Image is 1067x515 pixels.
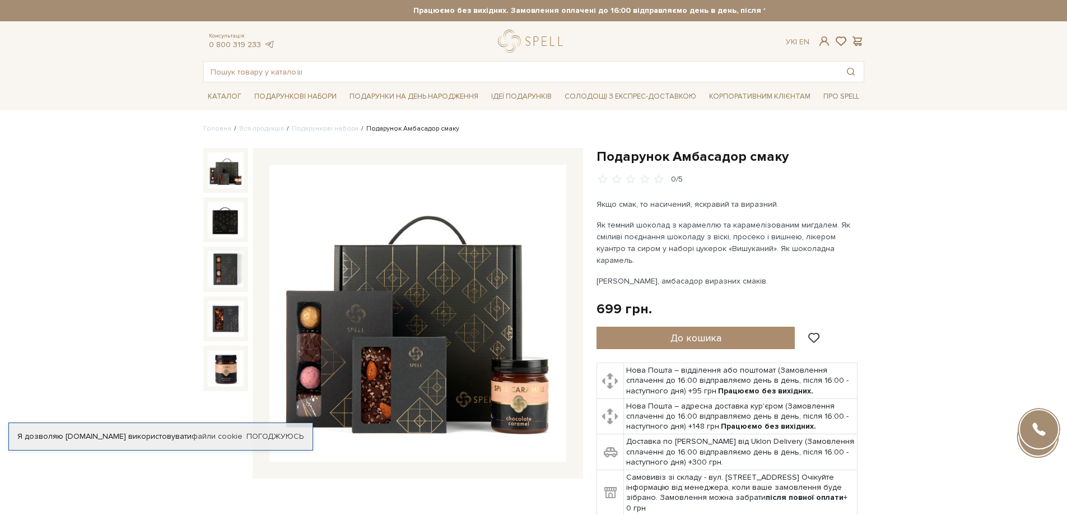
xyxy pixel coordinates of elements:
li: Подарунок Амбасадор смаку [358,124,459,134]
img: Подарунок Амбасадор смаку [208,251,244,287]
a: Вся продукція [239,124,284,133]
span: Каталог [203,88,246,105]
a: Солодощі з експрес-доставкою [560,87,701,106]
a: Головна [203,124,231,133]
strong: Працюємо без вихідних. Замовлення оплачені до 16:00 відправляємо день в день, після 16:00 - насту... [302,6,963,16]
p: Як темний шоколад з карамеллю та карамелізованим мигдалем. Як сміливі поєднання шоколаду з віскі,... [597,219,859,266]
a: 0 800 319 233 [209,40,261,49]
h1: Подарунок Амбасадор смаку [597,148,864,165]
a: En [799,37,809,47]
a: Подарункові набори [292,124,358,133]
td: Нова Пошта – відділення або поштомат (Замовлення сплаченні до 16:00 відправляємо день в день, піс... [624,363,858,399]
a: logo [498,30,568,53]
span: Про Spell [819,88,864,105]
div: Ук [786,37,809,47]
a: Погоджуюсь [246,432,304,442]
b: після повної оплати [766,493,844,502]
div: 699 грн. [597,300,652,318]
td: Нова Пошта – адресна доставка кур'єром (Замовлення сплаченні до 16:00 відправляємо день в день, п... [624,398,858,434]
img: Подарунок Амбасадор смаку [208,350,244,386]
a: файли cookie [192,432,243,441]
img: Подарунок Амбасадор смаку [208,202,244,238]
span: Ідеї подарунків [487,88,556,105]
span: Подарунки на День народження [345,88,483,105]
span: До кошика [670,332,721,344]
div: Я дозволяю [DOMAIN_NAME] використовувати [9,432,313,442]
p: [PERSON_NAME], амбасадор виразних смаків. [597,275,859,287]
span: Консультація: [209,33,275,40]
span: Подарункові набори [250,88,341,105]
img: Подарунок Амбасадор смаку [269,165,566,462]
a: Корпоративним клієнтам [705,87,815,106]
img: Подарунок Амбасадор смаку [208,301,244,337]
span: | [795,37,797,47]
b: Працюємо без вихідних. [718,386,813,396]
img: Подарунок Амбасадор смаку [208,152,244,188]
div: 0/5 [671,174,683,185]
button: Пошук товару у каталозі [838,62,864,82]
button: До кошика [597,327,795,349]
td: Доставка по [PERSON_NAME] від Uklon Delivery (Замовлення сплаченні до 16:00 відправляємо день в д... [624,434,858,470]
a: telegram [264,40,275,49]
p: Якщо смак, то насичений, яскравий та виразний. [597,198,859,210]
b: Працюємо без вихідних. [721,421,816,431]
input: Пошук товару у каталозі [204,62,838,82]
